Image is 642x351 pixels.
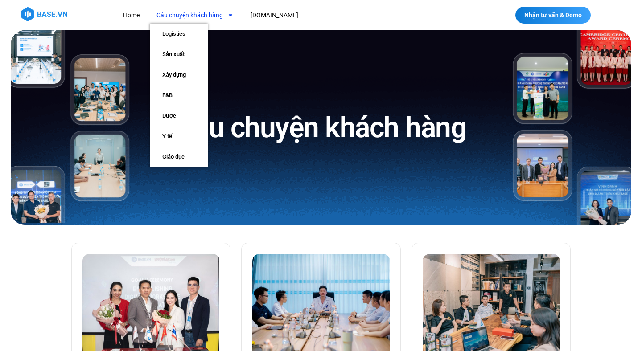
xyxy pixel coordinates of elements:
a: Nhận tư vấn & Demo [515,7,591,24]
a: Y tế [150,126,208,147]
ul: Câu chuyện khách hàng [150,24,208,167]
a: Logistics [150,24,208,44]
a: Dược [150,106,208,126]
a: Home [116,7,146,24]
a: F&B [150,85,208,106]
a: Câu chuyện khách hàng [150,7,240,24]
nav: Menu [116,7,458,24]
a: Giáo dục [150,147,208,167]
a: Sản xuất [150,44,208,65]
h1: Câu chuyện khách hàng [176,109,466,146]
span: Nhận tư vấn & Demo [524,12,582,18]
a: Xây dựng [150,65,208,85]
a: [DOMAIN_NAME] [244,7,305,24]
